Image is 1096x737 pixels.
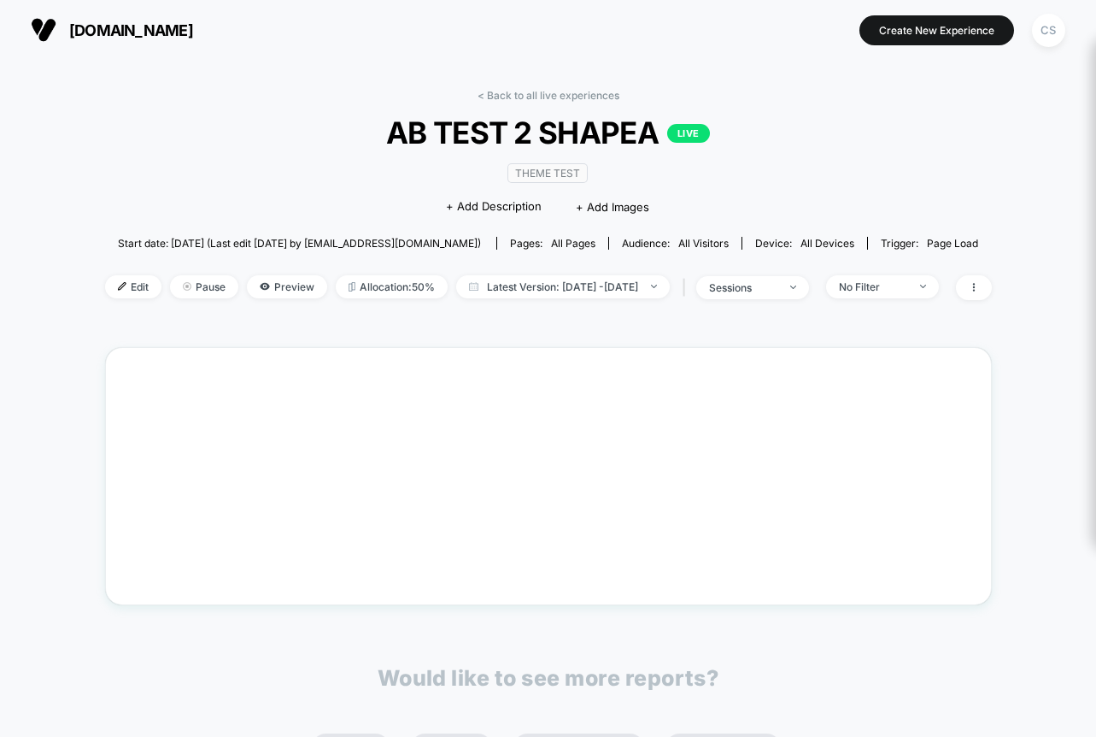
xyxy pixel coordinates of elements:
[469,282,478,291] img: calendar
[920,285,926,288] img: end
[651,285,657,288] img: end
[118,282,126,291] img: edit
[678,237,729,250] span: All Visitors
[800,237,854,250] span: all devices
[881,237,978,250] div: Trigger:
[1032,14,1065,47] div: CS
[478,89,619,102] a: < Back to all live experiences
[118,237,481,250] span: Start date: [DATE] (Last edit [DATE] by [EMAIL_ADDRESS][DOMAIN_NAME])
[69,21,193,39] span: [DOMAIN_NAME]
[790,286,796,289] img: end
[510,237,595,250] div: Pages:
[622,237,729,250] div: Audience:
[456,275,670,298] span: Latest Version: [DATE] - [DATE]
[183,282,191,291] img: end
[349,282,355,292] img: rebalance
[839,280,907,293] div: No Filter
[378,665,719,691] p: Would like to see more reports?
[1027,13,1070,48] button: CS
[336,275,448,298] span: Allocation: 50%
[247,275,327,298] span: Preview
[105,275,161,298] span: Edit
[927,237,978,250] span: Page Load
[507,163,588,183] span: Theme Test
[26,16,198,44] button: [DOMAIN_NAME]
[31,17,56,43] img: Visually logo
[667,124,710,143] p: LIVE
[170,275,238,298] span: Pause
[446,198,542,215] span: + Add Description
[709,281,777,294] div: sessions
[551,237,595,250] span: all pages
[859,15,1014,45] button: Create New Experience
[576,200,649,214] span: + Add Images
[678,275,696,300] span: |
[149,115,947,150] span: AB TEST 2 SHAPEA
[741,237,867,250] span: Device:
